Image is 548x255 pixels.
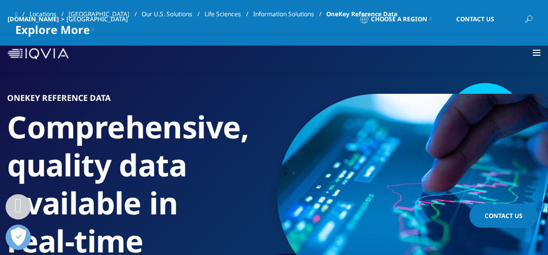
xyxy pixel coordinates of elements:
a: Contact Us [469,204,538,228]
img: IQVIA Healthcare Information Technology and Pharma Clinical Research Company [8,48,68,59]
a: Contact Us [441,8,509,31]
h6: ONEKEY REFERENCE DATA [7,94,249,108]
a: [DOMAIN_NAME] [8,15,59,23]
span: Contact Us [485,211,523,220]
div: [GEOGRAPHIC_DATA] [66,15,132,23]
span: Choose a Region [371,15,427,23]
span: Contact Us [456,16,494,22]
button: Open Preferences [6,225,31,250]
